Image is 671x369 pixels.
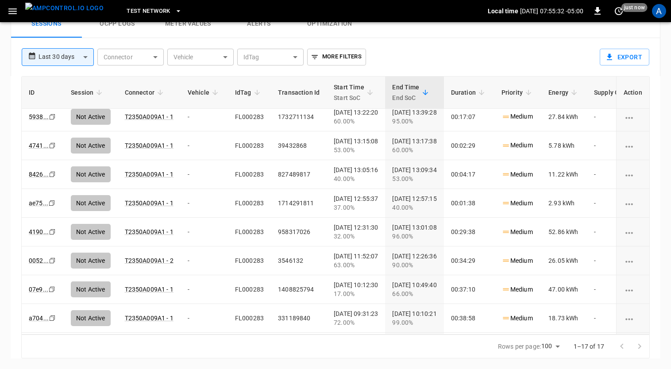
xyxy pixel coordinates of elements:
th: ID [22,77,64,109]
div: [DATE] 13:05:16 [334,165,378,183]
td: 00:37:10 [444,275,494,304]
div: Supply Cost [594,85,645,100]
div: Not Active [71,195,111,211]
td: FL000283 [228,160,271,189]
div: 100 [541,340,563,353]
div: profile-icon [652,4,666,18]
td: 00:04:17 [444,160,494,189]
div: 60.00% [334,117,378,126]
a: 0052... [29,257,49,264]
td: 00:17:07 [444,103,494,131]
td: - [587,189,652,218]
td: 898340853 [271,333,327,361]
td: - [587,275,652,304]
div: Not Active [71,281,111,297]
td: 958317026 [271,218,327,246]
div: [DATE] 13:17:38 [392,137,436,154]
td: FL000283 [228,246,271,275]
td: 00:01:38 [444,189,494,218]
div: copy [48,169,57,179]
div: charging session options [624,227,642,236]
a: T2350A009A1 - 2 [125,257,174,264]
td: - [181,160,228,189]
td: 4.85 kWh [541,333,587,361]
td: - [587,333,652,361]
td: 26.05 kWh [541,246,587,275]
td: - [181,246,228,275]
td: 18.73 kWh [541,304,587,333]
a: a704... [29,315,49,322]
td: FL000283 [228,131,271,160]
p: Rows per page: [498,342,541,351]
a: T2350A009A1 - 1 [125,113,174,120]
td: 1732711134 [271,103,327,131]
p: Medium [501,141,533,150]
div: 96.00% [392,232,436,241]
a: 4741... [29,142,49,149]
div: copy [48,313,57,323]
span: Connector [125,87,166,98]
div: charging session options [624,314,642,323]
span: Vehicle [188,87,221,98]
td: 39432868 [271,131,327,160]
div: [DATE] 13:01:08 [392,223,436,241]
button: Meter Values [153,10,224,38]
div: [DATE] 12:31:30 [334,223,378,241]
div: Last 30 days [39,49,94,65]
p: Medium [501,227,533,237]
th: Action [616,77,649,109]
button: Sessions [11,10,82,38]
td: 2.93 kWh [541,189,587,218]
div: [DATE] 13:22:20 [334,108,378,126]
span: Start TimeStart SoC [334,82,376,103]
div: charging session options [624,170,642,179]
p: Start SoC [334,92,364,103]
button: Export [600,49,649,65]
div: Start Time [334,82,364,103]
div: copy [48,227,57,237]
span: Energy [548,87,580,98]
td: - [587,304,652,333]
div: [DATE] 12:55:37 [334,194,378,212]
td: 1408825794 [271,275,327,304]
div: 72.00% [334,318,378,327]
div: charging session options [624,112,642,121]
p: 1–17 of 17 [574,342,605,351]
td: 1714291811 [271,189,327,218]
td: - [181,304,228,333]
td: - [181,333,228,361]
span: just now [621,3,648,12]
div: copy [48,198,57,208]
td: - [587,131,652,160]
div: [DATE] 10:12:30 [334,281,378,298]
td: - [587,246,652,275]
td: FL000283 [228,304,271,333]
div: 53.00% [392,174,436,183]
p: End SoC [392,92,419,103]
div: 60.00% [392,146,436,154]
td: 00:38:58 [444,304,494,333]
div: Not Active [71,109,111,125]
div: copy [48,141,57,150]
div: 37.00% [334,203,378,212]
div: 66.00% [392,289,436,298]
button: Optimization [294,10,365,38]
div: 32.00% [334,232,378,241]
div: copy [48,256,57,265]
td: - [181,275,228,304]
td: - [181,131,228,160]
div: 40.00% [334,174,378,183]
button: More Filters [307,49,366,65]
a: 07e9... [29,286,48,293]
td: FL000283 [228,275,271,304]
p: Medium [501,112,533,121]
td: FL000283 [228,218,271,246]
a: ae75... [29,200,48,207]
img: ampcontrol.io logo [25,3,104,14]
th: Transaction Id [271,77,327,109]
td: FL000283 [228,103,271,131]
div: charging session options [624,199,642,208]
div: [DATE] 10:49:40 [392,281,436,298]
td: - [587,103,652,131]
div: End Time [392,82,419,103]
